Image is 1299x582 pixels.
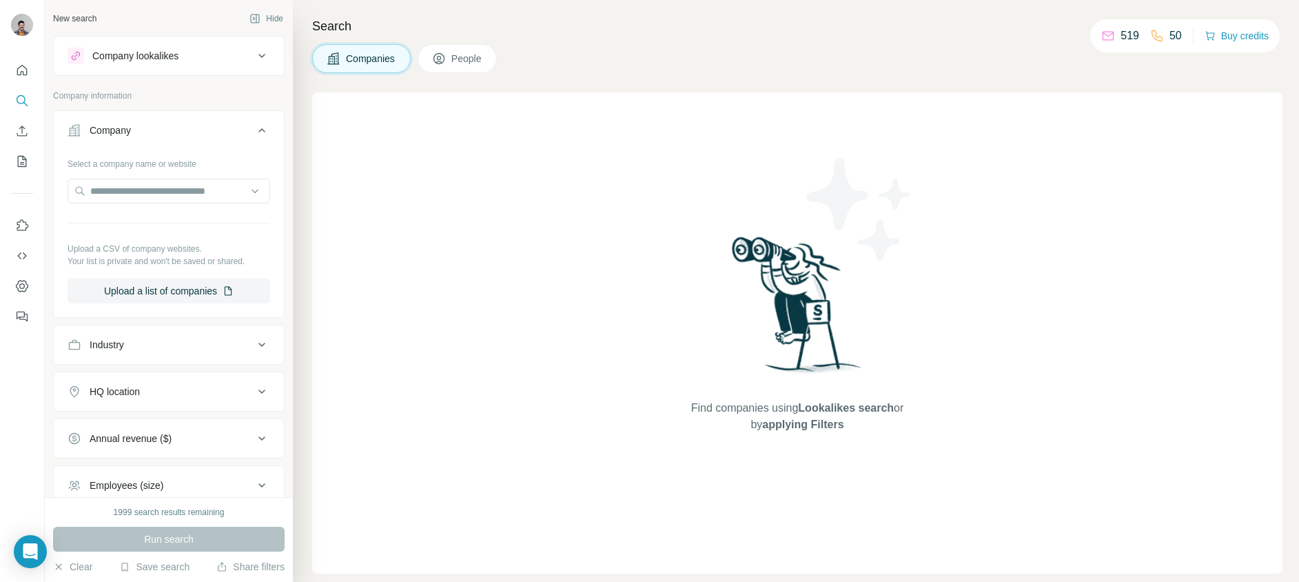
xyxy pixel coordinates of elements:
p: 519 [1121,28,1139,44]
img: Avatar [11,14,33,36]
button: Employees (size) [54,469,284,502]
span: People [451,52,483,66]
span: Find companies using or by [687,400,908,433]
div: Company [90,123,131,137]
p: Upload a CSV of company websites. [68,243,270,255]
button: Upload a list of companies [68,279,270,303]
button: Buy credits [1205,26,1269,46]
div: Company lookalikes [92,49,178,63]
button: Clear [53,560,92,574]
div: Annual revenue ($) [90,432,172,445]
button: Company [54,114,284,152]
button: Use Surfe on LinkedIn [11,213,33,238]
button: HQ location [54,375,284,408]
div: Employees (size) [90,479,163,492]
div: Industry [90,338,124,352]
button: Annual revenue ($) [54,422,284,455]
span: Companies [346,52,396,66]
p: 50 [1169,28,1182,44]
button: Feedback [11,304,33,329]
button: Company lookalikes [54,39,284,72]
img: Surfe Illustration - Woman searching with binoculars [726,233,869,387]
h4: Search [312,17,1282,36]
div: HQ location [90,385,140,399]
p: Your list is private and won't be saved or shared. [68,255,270,268]
p: Company information [53,90,285,102]
button: Use Surfe API [11,243,33,268]
button: Quick start [11,58,33,83]
button: Search [11,88,33,113]
div: New search [53,12,96,25]
button: Share filters [216,560,285,574]
div: Open Intercom Messenger [14,535,47,568]
div: 1999 search results remaining [114,506,225,519]
button: Hide [240,8,293,29]
button: Industry [54,328,284,361]
button: Dashboard [11,274,33,299]
span: applying Filters [762,419,843,430]
span: Lookalikes search [798,402,894,414]
button: Enrich CSV [11,119,33,143]
div: Select a company name or website [68,152,270,170]
img: Surfe Illustration - Stars [797,148,921,272]
button: My lists [11,149,33,174]
button: Save search [119,560,190,574]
